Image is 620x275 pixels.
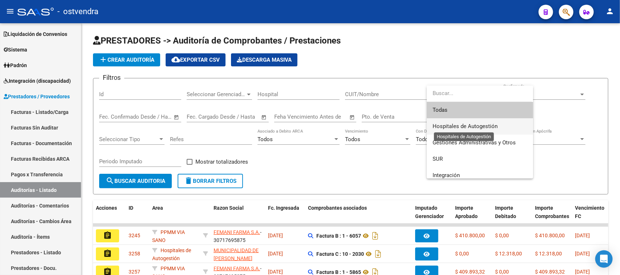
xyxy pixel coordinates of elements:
span: Hospitales de Autogestión [433,123,498,130]
div: Open Intercom Messenger [595,250,613,268]
input: dropdown search [427,85,532,102]
span: Todas [433,102,527,118]
span: Gestiones Administrativas y Otros [433,139,516,146]
span: Integración [433,172,460,178]
span: SUR [433,156,443,162]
